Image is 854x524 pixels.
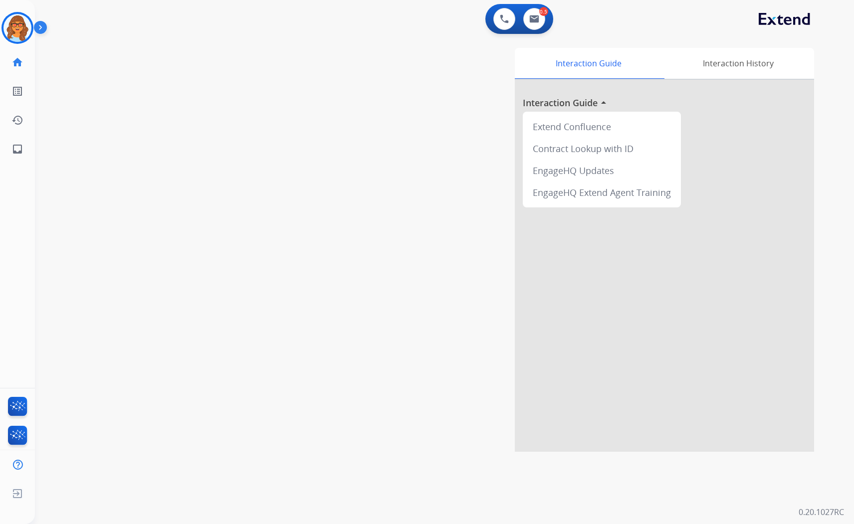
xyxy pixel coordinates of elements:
mat-icon: home [11,56,23,68]
p: 0.20.1027RC [799,506,844,518]
div: Interaction History [662,48,814,79]
div: Contract Lookup with ID [527,138,677,160]
div: Interaction Guide [515,48,662,79]
mat-icon: history [11,114,23,126]
img: avatar [3,14,31,42]
mat-icon: inbox [11,143,23,155]
mat-icon: list_alt [11,85,23,97]
div: 0.5 [539,7,548,16]
div: Extend Confluence [527,116,677,138]
div: EngageHQ Extend Agent Training [527,181,677,203]
div: EngageHQ Updates [527,160,677,181]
